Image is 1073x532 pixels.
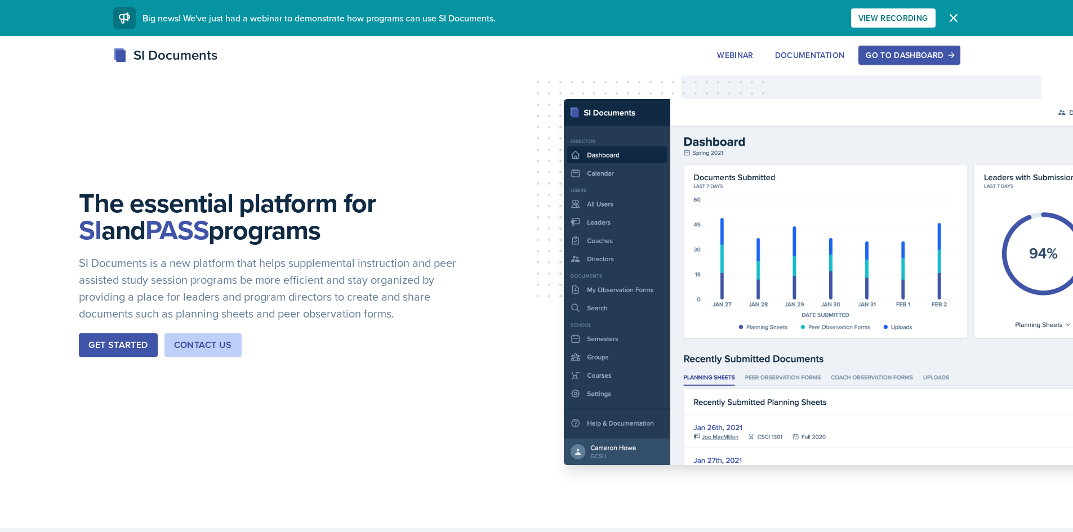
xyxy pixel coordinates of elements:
[88,338,148,352] div: Get Started
[866,51,952,60] div: Go to Dashboard
[174,338,232,352] div: Contact Us
[768,46,852,65] button: Documentation
[775,51,845,60] div: Documentation
[858,46,960,65] button: Go to Dashboard
[143,12,496,24] span: Big news! We've just had a webinar to demonstrate how programs can use SI Documents.
[113,45,217,65] div: SI Documents
[717,51,753,60] div: Webinar
[858,14,928,23] div: View Recording
[710,46,760,65] button: Webinar
[79,333,157,357] button: Get Started
[164,333,242,357] button: Contact Us
[851,8,936,28] button: View Recording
